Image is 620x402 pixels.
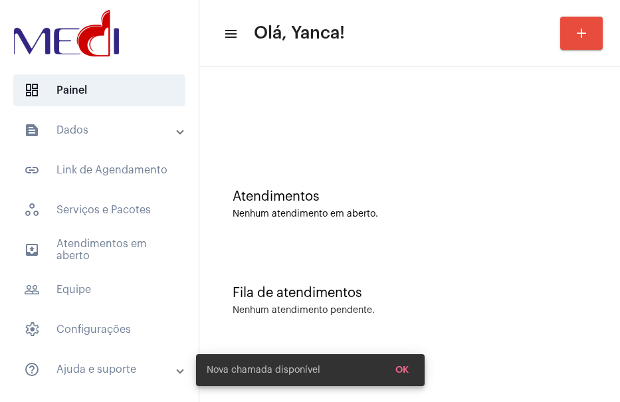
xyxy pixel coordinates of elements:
[13,274,185,306] span: Equipe
[13,234,185,266] span: Atendimentos em aberto
[385,358,419,382] button: OK
[24,122,40,138] mat-icon: sidenav icon
[11,7,122,60] img: d3a1b5fa-500b-b90f-5a1c-719c20e9830b.png
[233,286,587,300] div: Fila de atendimentos
[207,363,320,377] span: Nova chamada disponível
[8,114,199,146] mat-expansion-panel-header: sidenav iconDados
[233,189,587,204] div: Atendimentos
[233,306,375,316] div: Nenhum atendimento pendente.
[24,242,40,258] mat-icon: sidenav icon
[223,26,237,42] mat-icon: sidenav icon
[24,82,40,98] span: sidenav icon
[573,25,589,41] mat-icon: add
[13,194,185,226] span: Serviços e Pacotes
[24,162,40,178] mat-icon: sidenav icon
[24,322,40,338] span: sidenav icon
[24,361,40,377] mat-icon: sidenav icon
[24,202,40,218] span: sidenav icon
[254,23,345,44] span: Olá, Yanca!
[24,282,40,298] mat-icon: sidenav icon
[13,154,185,186] span: Link de Agendamento
[233,209,587,219] div: Nenhum atendimento em aberto.
[395,365,409,375] span: OK
[8,353,199,385] mat-expansion-panel-header: sidenav iconAjuda e suporte
[13,74,185,106] span: Painel
[24,361,177,377] mat-panel-title: Ajuda e suporte
[13,314,185,346] span: Configurações
[24,122,177,138] mat-panel-title: Dados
